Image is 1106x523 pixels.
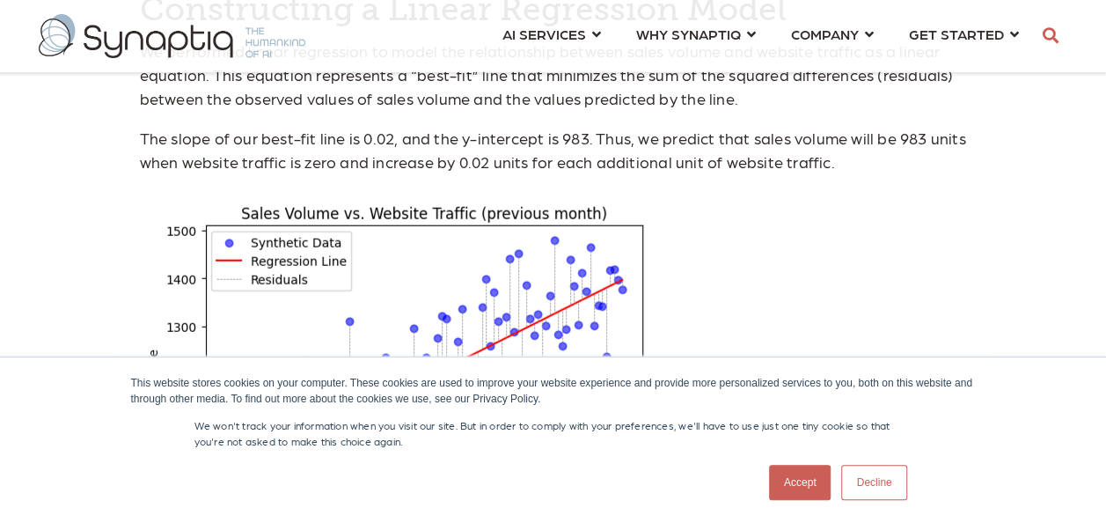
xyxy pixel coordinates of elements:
[636,18,756,50] a: WHY SYNAPTIQ
[485,4,1036,68] nav: menu
[636,22,741,46] span: WHY SYNAPTIQ
[502,18,601,50] a: AI SERVICES
[502,22,586,46] span: AI SERVICES
[769,465,831,500] a: Accept
[909,22,1004,46] span: GET STARTED
[39,14,305,58] img: synaptiq logo-2
[909,18,1019,50] a: GET STARTED
[194,417,912,449] p: We won't track your information when you visit our site. But in order to comply with your prefere...
[140,126,967,173] p: The slope of our best-fit line is 0.02, and the y-intercept is 983. Thus, we predict that sales v...
[131,375,976,407] div: This website stores cookies on your computer. These cookies are used to improve your website expe...
[140,39,967,110] p: We performed linear regression to model the relationship between sales volume and website traffic...
[791,22,859,46] span: COMPANY
[791,18,874,50] a: COMPANY
[841,465,906,500] a: Decline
